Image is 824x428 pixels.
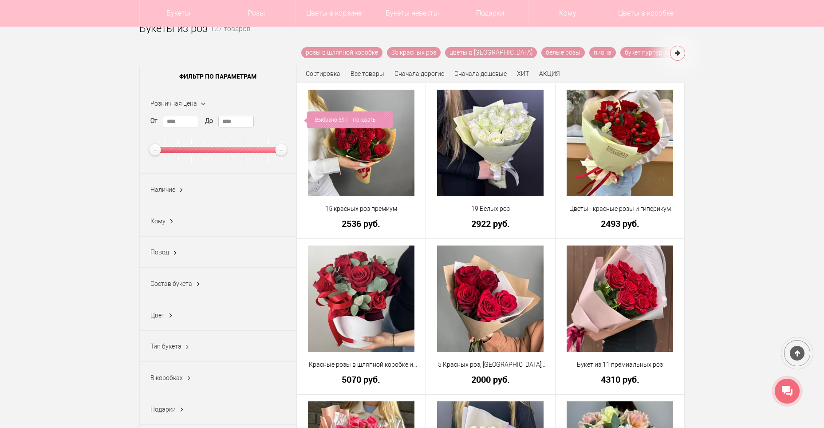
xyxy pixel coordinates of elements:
[139,20,208,36] h1: Букеты из роз
[561,375,679,384] a: 4310 руб.
[150,406,176,413] span: Подарки
[306,70,340,77] span: Сортировка
[589,47,616,58] a: пиона
[205,116,213,126] label: До
[432,204,549,214] a: 19 Белых роз
[150,218,166,225] span: Кому
[432,360,549,369] a: 5 Красных роз, [GEOGRAPHIC_DATA], крупный бутон
[150,280,192,287] span: Состав букета
[303,375,420,384] a: 5070 руб.
[432,219,549,228] a: 2922 руб.
[561,219,679,228] a: 2493 руб.
[394,70,444,77] a: Сначала дорогие
[454,70,507,77] a: Сначала дешевые
[561,360,679,369] a: Букет из 11 премиальных роз
[567,90,673,196] img: Цветы - красные розы и гиперикум
[301,47,382,58] a: розы в шляпной коробке
[150,116,158,126] label: От
[432,375,549,384] a: 2000 руб.
[150,249,169,256] span: Повод
[620,47,690,58] a: букет пурпурных роз
[140,65,296,87] span: Фильтр по параметрам
[437,90,544,196] img: 19 Белых роз
[517,70,529,77] a: ХИТ
[308,90,414,196] img: 15 красных роз премиум
[353,111,375,128] a: Показать
[541,47,585,58] a: белые розы
[308,246,414,352] img: Красные розы в шляпной коробке и зелень
[539,70,560,77] a: АКЦИЯ
[561,204,679,214] a: Цветы - красные розы и гиперикум
[445,47,537,58] a: цветы в [GEOGRAPHIC_DATA]
[150,100,197,107] span: Розничная цена
[567,246,673,352] img: Букет из 11 премиальных роз
[150,186,175,193] span: Наличие
[150,312,165,319] span: Цвет
[339,111,348,128] span: 397
[303,360,420,369] a: Красные розы в шляпной коробке и зелень
[210,26,251,47] small: 127 товаров
[437,246,544,352] img: 5 Красных роз, Эквадор, крупный бутон
[303,204,420,214] a: 15 красных роз премиум
[387,47,441,58] a: 35 красных роз
[351,70,384,77] a: Все товары
[303,219,420,228] a: 2536 руб.
[150,343,181,350] span: Тип букета
[150,374,183,381] span: В коробках
[304,111,393,128] div: Выбрано:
